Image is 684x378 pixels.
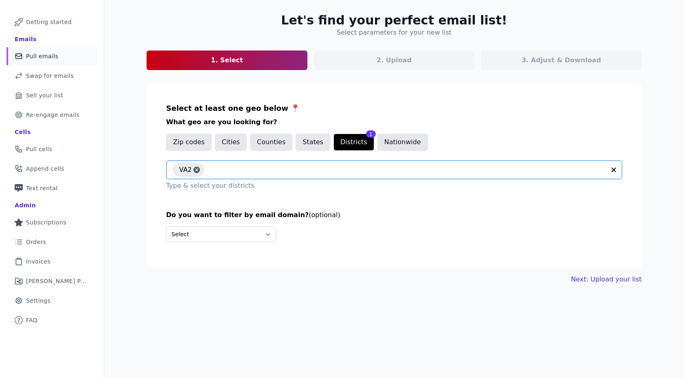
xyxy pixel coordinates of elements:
span: Sell your list [26,91,63,99]
a: Getting started [7,13,97,31]
h4: Select parameters for your new list [337,28,452,37]
h3: What geo are you looking for? [166,117,622,127]
a: Sell your list [7,86,97,104]
span: FAQ [26,316,37,324]
span: Pull emails [26,52,58,60]
span: Re-engage emails [26,111,79,119]
a: Next: Upload your list [571,275,642,284]
p: 3. Adjust & Download [522,55,601,65]
span: Orders [26,238,46,246]
a: Swap for emails [7,67,97,85]
button: Districts [333,134,374,151]
div: Emails [15,35,37,43]
button: Zip codes [166,134,212,151]
span: [PERSON_NAME] Performance [26,277,88,285]
a: Pull emails [7,47,97,65]
p: Type & select your districts [166,181,622,191]
span: Subscriptions [26,218,66,226]
span: Text rental [26,184,58,192]
span: Do you want to filter by email domain? [166,211,309,219]
a: Append cells [7,160,97,178]
div: Cells [15,128,31,136]
p: 1. Select [211,55,243,65]
span: (optional) [309,211,340,219]
button: Nationwide [377,134,428,151]
span: Invoices [26,257,50,266]
a: Subscriptions [7,213,97,231]
span: VA2 [179,163,192,176]
span: Settings [26,297,50,305]
div: 1 [366,130,376,138]
a: Invoices [7,253,97,270]
span: Pull cells [26,145,52,153]
span: Select at least one geo below 📍 [166,104,300,112]
p: 2. Upload [377,55,412,65]
span: Getting started [26,18,72,26]
h2: Let's find your perfect email list! [281,13,507,28]
div: Admin [15,201,36,209]
span: Append cells [26,165,64,173]
button: Cities [215,134,247,151]
button: Counties [250,134,292,151]
a: 1. Select [147,51,307,70]
a: Re-engage emails [7,106,97,124]
button: States [296,134,330,151]
a: Text rental [7,179,97,197]
a: Orders [7,233,97,251]
a: [PERSON_NAME] Performance [7,272,97,290]
a: Pull cells [7,140,97,158]
a: Settings [7,292,97,310]
a: FAQ [7,311,97,329]
span: Swap for emails [26,72,74,80]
